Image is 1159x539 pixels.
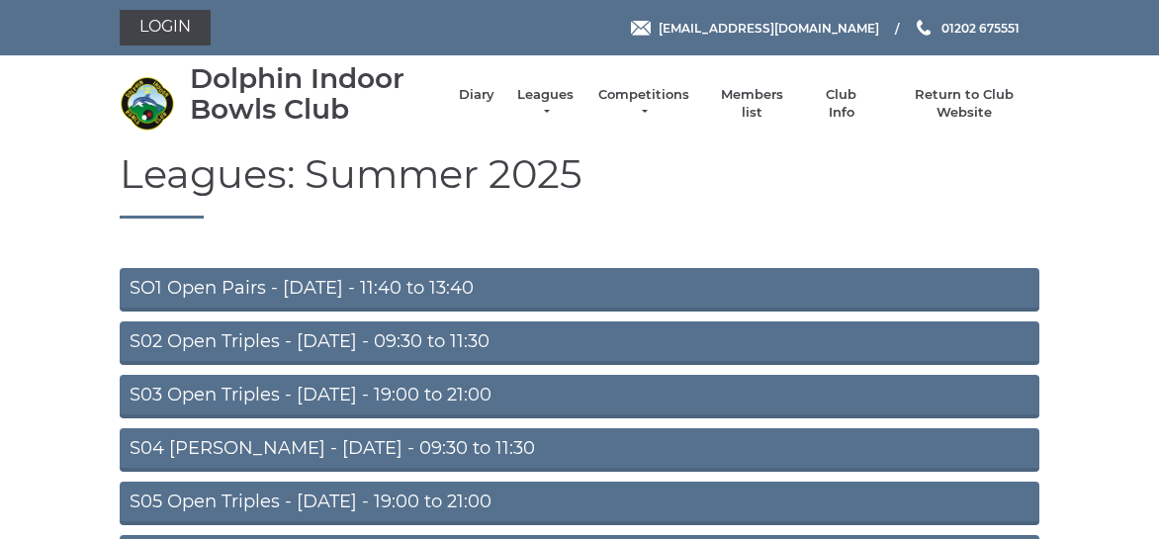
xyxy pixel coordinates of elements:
[190,63,439,125] div: Dolphin Indoor Bowls Club
[813,86,870,122] a: Club Info
[710,86,792,122] a: Members list
[120,76,174,131] img: Dolphin Indoor Bowls Club
[120,268,1039,312] a: SO1 Open Pairs - [DATE] - 11:40 to 13:40
[120,428,1039,472] a: S04 [PERSON_NAME] - [DATE] - 09:30 to 11:30
[120,152,1039,219] h1: Leagues: Summer 2025
[631,19,879,38] a: Email [EMAIL_ADDRESS][DOMAIN_NAME]
[514,86,577,122] a: Leagues
[914,19,1020,38] a: Phone us 01202 675551
[631,21,651,36] img: Email
[120,10,211,45] a: Login
[459,86,494,104] a: Diary
[596,86,691,122] a: Competitions
[890,86,1039,122] a: Return to Club Website
[941,20,1020,35] span: 01202 675551
[659,20,879,35] span: [EMAIL_ADDRESS][DOMAIN_NAME]
[120,375,1039,418] a: S03 Open Triples - [DATE] - 19:00 to 21:00
[120,321,1039,365] a: S02 Open Triples - [DATE] - 09:30 to 11:30
[917,20,931,36] img: Phone us
[120,482,1039,525] a: S05 Open Triples - [DATE] - 19:00 to 21:00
